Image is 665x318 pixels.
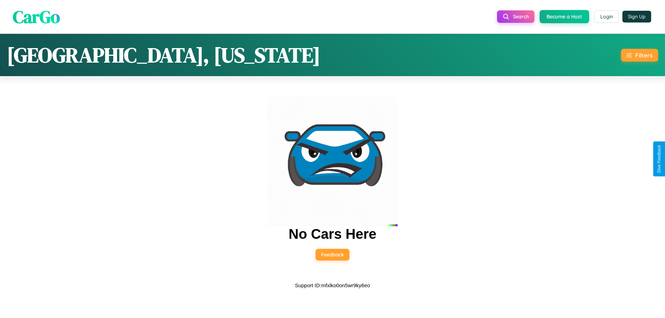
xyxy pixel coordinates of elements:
button: Become a Host [540,10,589,23]
button: Feedback [316,249,349,261]
p: Support ID: mfxlko0on5wr9ky6eo [295,281,370,290]
h2: No Cars Here [289,226,376,242]
img: car [267,96,398,226]
div: Filters [635,52,653,59]
button: Filters [621,49,658,62]
button: Login [594,10,619,23]
button: Sign Up [622,11,651,22]
div: Give Feedback [657,145,662,173]
span: CarGo [13,4,60,28]
span: Search [513,13,529,20]
h1: [GEOGRAPHIC_DATA], [US_STATE] [7,41,320,69]
button: Search [497,10,534,23]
